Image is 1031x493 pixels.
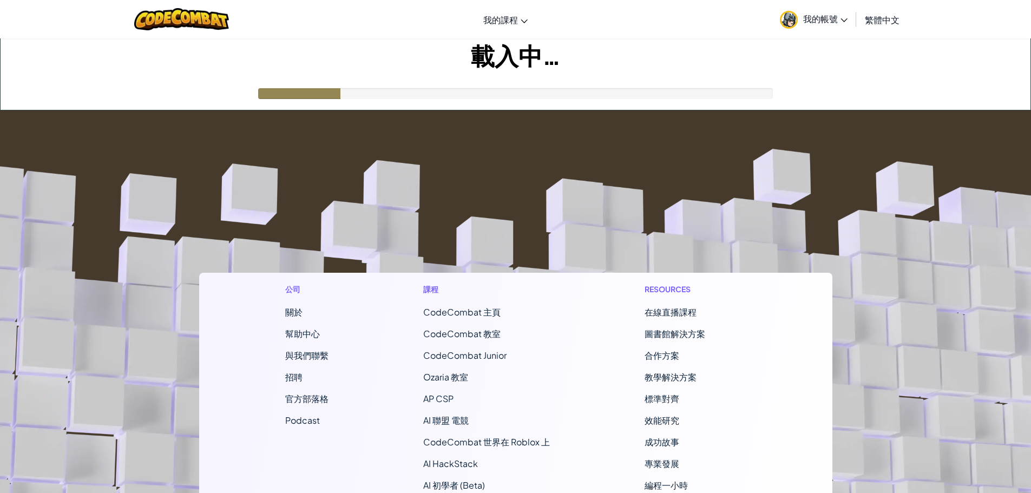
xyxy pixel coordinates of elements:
a: AI 聯盟 電競 [423,415,469,426]
img: avatar [780,11,798,29]
a: Podcast [285,415,320,426]
a: CodeCombat Junior [423,350,507,361]
a: 我的帳號 [774,2,853,36]
a: 我的課程 [478,5,533,34]
a: 招聘 [285,371,303,383]
a: AI HackStack [423,458,478,469]
h1: 載入中… [1,38,1030,72]
a: 教學解決方案 [645,371,697,383]
img: CodeCombat logo [134,8,229,30]
a: 圖書館解決方案 [645,328,705,339]
span: 我的帳號 [803,13,848,24]
span: 我的課程 [483,14,518,25]
span: 繁體中文 [865,14,899,25]
a: 效能研究 [645,415,679,426]
a: 專業發展 [645,458,679,469]
a: 官方部落格 [285,393,329,404]
h1: 課程 [423,284,550,295]
a: 成功故事 [645,436,679,448]
a: Ozaria 教室 [423,371,468,383]
a: 合作方案 [645,350,679,361]
a: 幫助中心 [285,328,320,339]
a: 編程一小時 [645,479,688,491]
span: CodeCombat 主頁 [423,306,501,318]
a: 關於 [285,306,303,318]
h1: Resources [645,284,746,295]
a: AI 初學者 (Beta) [423,479,485,491]
h1: 公司 [285,284,329,295]
a: AP CSP [423,393,454,404]
a: CodeCombat 教室 [423,328,501,339]
a: 繁體中文 [859,5,905,34]
a: 在線直播課程 [645,306,697,318]
span: 與我們聯繫 [285,350,329,361]
a: 標準對齊 [645,393,679,404]
a: CodeCombat 世界在 Roblox 上 [423,436,550,448]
